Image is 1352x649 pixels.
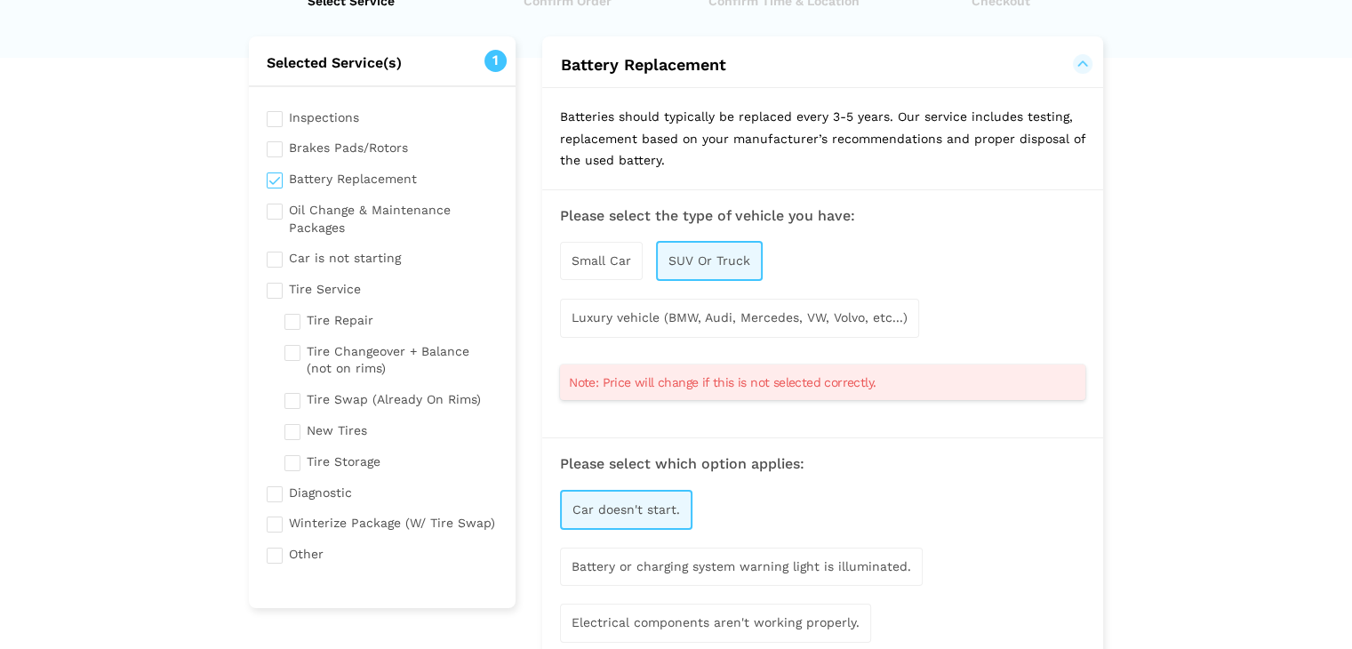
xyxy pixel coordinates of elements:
h2: Selected Service(s) [249,54,516,72]
h3: Please select which option applies: [560,456,1085,472]
span: 1 [484,50,507,72]
span: Note: Price will change if this is not selected correctly. [569,373,876,391]
p: Batteries should typically be replaced every 3-5 years. Our service includes testing, replacement... [542,88,1103,189]
span: Electrical components aren't working properly. [572,615,860,629]
span: Luxury vehicle (BMW, Audi, Mercedes, VW, Volvo, etc...) [572,310,908,324]
span: Car doesn't start. [572,502,680,517]
span: Small Car [572,253,631,268]
span: SUV Or Truck [668,253,750,268]
span: Battery or charging system warning light is illuminated. [572,559,911,573]
h3: Please select the type of vehicle you have: [560,208,1085,224]
button: Battery Replacement [560,54,1085,76]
